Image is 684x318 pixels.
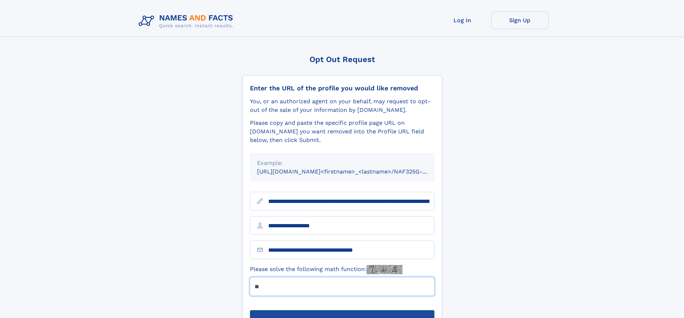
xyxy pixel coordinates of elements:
[250,84,434,92] div: Enter the URL of the profile you would like removed
[250,97,434,114] div: You, or an authorized agent on your behalf, may request to opt-out of the sale of your informatio...
[257,159,427,167] div: Example:
[491,11,549,29] a: Sign Up
[434,11,491,29] a: Log In
[250,265,403,274] label: Please solve the following math function:
[242,55,442,64] div: Opt Out Request
[250,119,434,144] div: Please copy and paste the specific profile page URL on [DOMAIN_NAME] you want removed into the Pr...
[136,11,239,31] img: Logo Names and Facts
[257,168,448,175] small: [URL][DOMAIN_NAME]<firstname>_<lastname>/NAF325G-xxxxxxxx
